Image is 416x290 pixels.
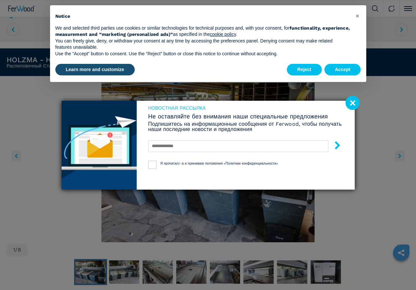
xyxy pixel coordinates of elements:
p: Use the “Accept” button to consent. Use the “Reject” button or close this notice to continue with... [55,51,350,57]
button: Close this notice [352,11,363,21]
button: Accept [324,64,361,76]
span: Не оставляйте без внимания наши специальные предложения [148,114,343,119]
a: cookie policy [210,32,236,37]
p: We and selected third parties use cookies or similar technologies for technical purposes and, wit... [55,25,350,38]
button: Reject [287,64,322,76]
button: Learn more and customize [55,64,135,76]
span: × [355,12,359,20]
p: You can freely give, deny, or withdraw your consent at any time by accessing the preferences pane... [55,38,350,51]
span: Новостная рассылка [148,106,343,110]
h2: Notice [55,13,350,20]
button: submit-button [327,139,342,154]
img: Newsletter image [62,101,137,190]
h6: Подпишитесь на информационные сообщения от Ferwood, чтобы получать наши последние новости и предл... [148,121,343,132]
span: Я прочитал/-а и принимаю положения «Политики конфиденциальности» [160,162,278,165]
strong: functionality, experience, measurement and “marketing (personalized ads)” [55,25,350,37]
